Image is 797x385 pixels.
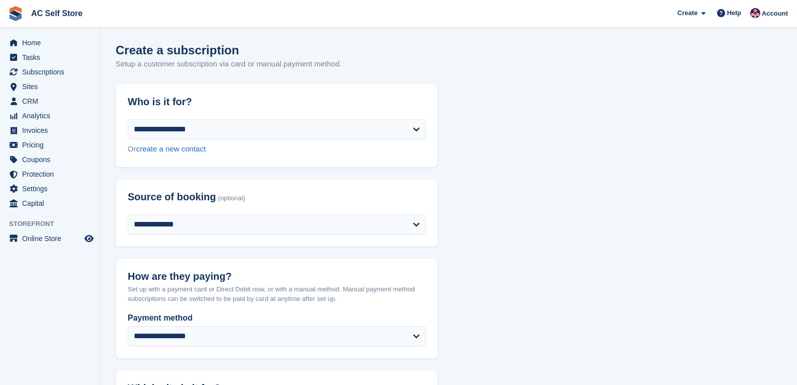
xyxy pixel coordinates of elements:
[5,80,95,94] a: menu
[218,195,245,202] span: (optional)
[22,109,82,123] span: Analytics
[116,43,239,57] h1: Create a subscription
[22,36,82,50] span: Home
[116,58,341,70] p: Setup a customer subscription via card or manual payment method.
[22,65,82,79] span: Subscriptions
[22,94,82,108] span: CRM
[5,138,95,152] a: menu
[762,9,788,19] span: Account
[22,50,82,64] span: Tasks
[27,5,86,22] a: AC Self Store
[128,312,425,324] label: Payment method
[5,36,95,50] a: menu
[5,50,95,64] a: menu
[22,232,82,246] span: Online Store
[677,8,697,18] span: Create
[83,233,95,245] a: Preview store
[5,196,95,210] a: menu
[5,167,95,181] a: menu
[5,94,95,108] a: menu
[22,152,82,167] span: Coupons
[8,6,23,21] img: stora-icon-8386f47178a22dfd0bd8f6a31ec36ba5ce8667c1dd55bd0f319d3a0aa187defe.svg
[727,8,741,18] span: Help
[128,284,425,304] p: Set up with a payment card or Direct Debit now, or with a manual method. Manual payment method su...
[9,219,100,229] span: Storefront
[750,8,760,18] img: Ted Cox
[22,167,82,181] span: Protection
[136,144,206,153] a: create a new contact
[5,182,95,196] a: menu
[128,143,425,155] div: Or
[5,65,95,79] a: menu
[22,138,82,152] span: Pricing
[5,152,95,167] a: menu
[128,191,216,203] span: Source of booking
[5,232,95,246] a: menu
[22,182,82,196] span: Settings
[22,80,82,94] span: Sites
[5,123,95,137] a: menu
[22,196,82,210] span: Capital
[128,96,425,108] h2: Who is it for?
[128,271,425,282] h2: How are they paying?
[5,109,95,123] a: menu
[22,123,82,137] span: Invoices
